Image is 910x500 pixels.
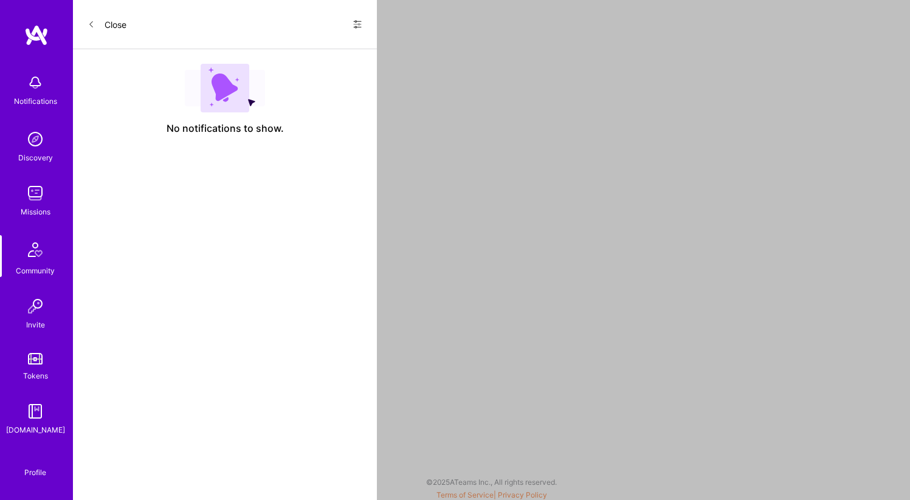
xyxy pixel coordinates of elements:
a: Profile [20,453,50,478]
button: Close [88,15,126,34]
div: Missions [21,205,50,218]
img: bell [23,70,47,95]
span: No notifications to show. [167,122,284,135]
img: logo [24,24,49,46]
div: Discovery [18,151,53,164]
img: teamwork [23,181,47,205]
div: Profile [24,466,46,478]
img: Community [21,235,50,264]
div: Invite [26,318,45,331]
div: Tokens [23,369,48,382]
div: Notifications [14,95,57,108]
img: guide book [23,399,47,423]
div: Community [16,264,55,277]
img: empty [185,64,265,112]
img: discovery [23,127,47,151]
div: [DOMAIN_NAME] [6,423,65,436]
img: tokens [28,353,43,365]
img: Invite [23,294,47,318]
